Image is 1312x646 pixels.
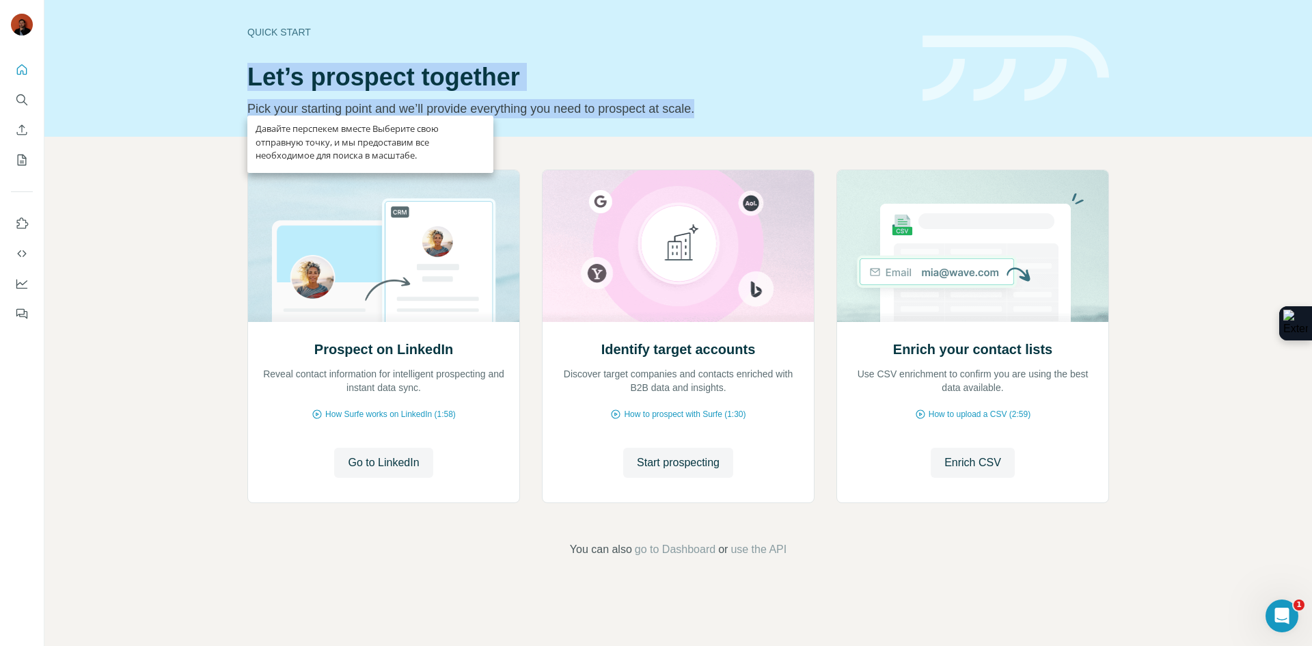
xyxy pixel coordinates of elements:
[542,170,815,322] img: Identify target accounts
[635,541,715,558] button: go to Dashboard
[1283,310,1308,337] img: Extension Icon
[11,14,33,36] img: Avatar
[11,88,33,112] button: Search
[11,57,33,82] button: Quick start
[325,408,456,420] span: How Surfe works on LinkedIn (1:58)
[624,408,746,420] span: How to prospect with Surfe (1:30)
[247,170,520,322] img: Prospect on LinkedIn
[929,408,1030,420] span: How to upload a CSV (2:59)
[836,170,1109,322] img: Enrich your contact lists
[637,455,720,471] span: Start prospecting
[1266,600,1298,632] iframe: Intercom live chat
[11,301,33,326] button: Feedback
[262,367,506,394] p: Reveal contact information for intelligent prospecting and instant data sync.
[931,448,1015,478] button: Enrich CSV
[247,99,906,118] p: Pick your starting point and we’ll provide everything you need to prospect at scale.
[11,271,33,296] button: Dashboard
[247,25,906,39] div: Quick start
[556,367,800,394] p: Discover target companies and contacts enriched with B2B data and insights.
[851,367,1095,394] p: Use CSV enrichment to confirm you are using the best data available.
[944,455,1001,471] span: Enrich CSV
[11,148,33,172] button: My lists
[1294,600,1304,610] span: 1
[11,211,33,236] button: Use Surfe on LinkedIn
[348,455,419,471] span: Go to LinkedIn
[11,118,33,142] button: Enrich CSV
[247,64,906,91] h1: Let’s prospect together
[334,448,433,478] button: Go to LinkedIn
[601,340,756,359] h2: Identify target accounts
[570,541,632,558] span: You can also
[893,340,1052,359] h2: Enrich your contact lists
[247,116,493,173] div: Давайте перспекем вместе Выберите свою отправную точку, и мы предоставим все необходимое для поис...
[718,541,728,558] span: or
[623,448,733,478] button: Start prospecting
[922,36,1109,102] img: banner
[730,541,787,558] button: use the API
[11,241,33,266] button: Use Surfe API
[314,340,453,359] h2: Prospect on LinkedIn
